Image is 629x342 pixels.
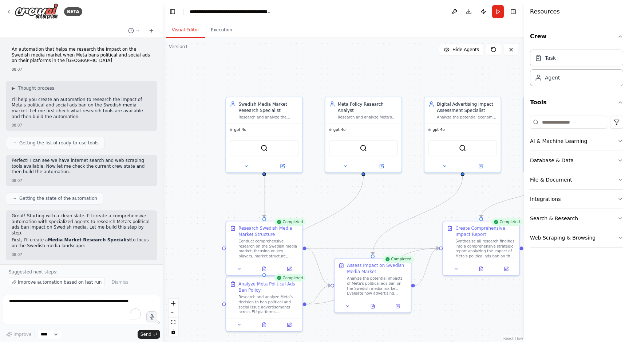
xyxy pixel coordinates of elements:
div: 08:07 [12,252,151,257]
div: Completed [274,218,305,226]
button: Start a new chat [146,26,157,35]
button: Open in side panel [364,162,399,170]
div: Research Swedish Media Market Structure [238,225,298,237]
nav: breadcrumb [190,8,272,15]
div: Analyze the potential impacts of Meta's political ads ban on the Swedish media market. Evaluate h... [347,276,407,296]
button: Improve automation based on last run [9,277,105,287]
div: Completed [491,218,522,226]
span: Send [141,331,151,337]
span: ▶ [12,85,15,91]
p: Great! Starting with a clean slate. I'll create a comprehensive automation with specialized agent... [12,213,151,236]
div: Research and analyze Meta's decision to ban political and social issue ads in the [GEOGRAPHIC_DAT... [338,114,398,120]
button: ▶Thought process [12,85,54,91]
button: Hide left sidebar [167,7,178,17]
div: AI & Machine Learning [530,137,587,145]
div: Meta Policy Research Analyst [338,101,398,113]
button: Integrations [530,190,623,209]
p: Suggested next steps: [9,269,154,275]
div: Conduct comprehensive research on the Swedish media market, focusing on key players, market struc... [238,239,298,259]
button: Hide Agents [439,44,483,55]
div: Completed [274,274,305,281]
div: CompletedResearch Swedish Media Market StructureConduct comprehensive research on the Swedish med... [225,221,303,276]
span: Thought process [18,85,54,91]
div: Research and analyze the Swedish media market structure, key players, advertising revenues, and d... [238,114,298,120]
a: React Flow attribution [503,337,523,341]
button: Open in side panel [265,162,300,170]
button: View output [251,265,277,272]
button: View output [360,302,386,310]
button: zoom in [169,299,178,308]
p: Perfect! I can see we have internet search and web scraping tools available. Now let me check the... [12,158,151,175]
div: 08:07 [12,67,151,72]
span: gpt-4o [234,127,246,132]
div: Completed [383,256,414,263]
div: Web Scraping & Browsing [530,234,596,241]
div: CompletedCreate Comprehensive Impact ReportSynthesize all research findings into a comprehensive ... [442,221,520,276]
div: Tools [530,113,623,253]
button: View output [251,321,277,329]
button: Tools [530,92,623,113]
g: Edge from 27df7ddb-0c08-459c-8259-8742fef2b67c to 5d594844-5783-4499-8a90-1c26b73ec2ab [306,245,439,251]
button: Dismiss [108,277,132,287]
div: Search & Research [530,215,578,222]
div: 08:07 [12,178,151,183]
g: Edge from a7cc6c8d-a1c7-4bc8-94e8-d1e5fdb3d234 to 9e74fc8e-ea50-45f4-83ad-2a19dd9fc3a1 [261,176,366,273]
div: Digital Advertising Impact Assessment SpecialistAnalyze the potential economic and strategic impa... [424,97,501,173]
img: SerperDevTool [360,144,367,152]
button: File & Document [530,170,623,189]
strong: Media Market Research Specialist [48,237,131,242]
div: File & Document [530,176,572,183]
button: Switch to previous chat [125,26,143,35]
div: Swedish Media Market Research Specialist [238,101,298,113]
div: Swedish Media Market Research SpecialistResearch and analyze the Swedish media market structure, ... [225,97,303,173]
h4: Resources [530,7,560,16]
div: BETA [64,7,82,16]
span: Getting the list of ready-to-use tools [19,140,99,146]
button: Improve [3,330,35,339]
p: An automation that helps me research the impact on the Swedish media market when Meta bans politi... [12,47,151,64]
button: toggle interactivity [169,327,178,337]
span: gpt-4o [333,127,345,132]
textarea: To enrich screen reader interactions, please activate Accessibility in Grammarly extension settings [3,295,160,324]
span: Improve automation based on last run [18,279,102,285]
div: Meta Policy Research AnalystResearch and analyze Meta's decision to ban political and social issu... [325,97,402,173]
button: Open in side panel [495,265,517,272]
button: Open in side panel [463,162,498,170]
p: First, I'll create a to focus on the Swedish media landscape: [12,237,151,249]
g: Edge from 9e74fc8e-ea50-45f4-83ad-2a19dd9fc3a1 to 2844b77b-1ece-455a-ba14-f8c263993df2 [306,282,331,307]
div: CompletedAssess Impact on Swedish Media MarketAnalyze the potential impacts of Meta's political a... [334,258,411,313]
g: Edge from 2844b77b-1ece-455a-ba14-f8c263993df2 to 5d594844-5783-4499-8a90-1c26b73ec2ab [415,245,439,288]
button: Open in side panel [278,321,300,329]
button: Crew [530,26,623,47]
img: SerperDevTool [459,144,466,152]
div: Synthesize all research findings into a comprehensive strategic report analyzing the impact of Me... [455,239,515,259]
button: Open in side panel [278,265,300,272]
span: Getting the state of the automation [19,195,97,201]
div: Database & Data [530,157,574,164]
img: Logo [15,3,58,20]
span: Dismiss [111,279,128,285]
button: Hide right sidebar [508,7,518,17]
p: I'll help you create an automation to research the impact of Meta's political and social ads ban ... [12,97,151,120]
button: Send [138,330,160,339]
button: fit view [169,318,178,327]
div: Task [545,54,556,62]
button: AI & Machine Learning [530,132,623,151]
button: Click to speak your automation idea [146,311,157,322]
span: Hide Agents [452,47,479,53]
g: Edge from b30f7d32-0c2b-49c9-8fb7-55febb05c6d8 to 27df7ddb-0c08-459c-8259-8742fef2b67c [261,176,267,217]
div: Assess Impact on Swedish Media Market [347,263,407,275]
span: Improve [13,331,31,337]
div: Crew [530,47,623,92]
div: Create Comprehensive Impact Report [455,225,515,237]
button: Database & Data [530,151,623,170]
div: Integrations [530,195,561,203]
button: Web Scraping & Browsing [530,228,623,247]
button: Execution [205,23,238,38]
div: Research and analyze Meta's decision to ban political and social issue advertisements across EU p... [238,295,298,314]
img: SerperDevTool [261,144,268,152]
button: View output [468,265,494,272]
g: Edge from 01623a63-70db-4a29-8cc7-6e861a425679 to 2844b77b-1ece-455a-ba14-f8c263993df2 [369,176,466,254]
g: Edge from dbe38c51-74e7-4e1f-b4d2-4ade0f303712 to 5d594844-5783-4499-8a90-1c26b73ec2ab [478,175,565,217]
div: Agent [545,74,560,81]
